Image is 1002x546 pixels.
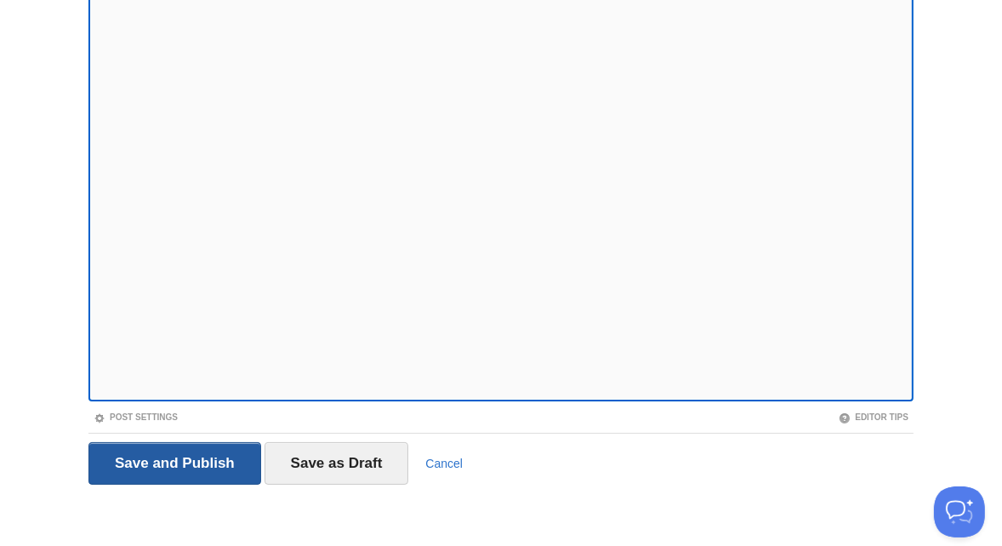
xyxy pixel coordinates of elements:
[88,442,261,485] input: Save and Publish
[934,486,985,537] iframe: Help Scout Beacon - Open
[839,412,908,422] a: Editor Tips
[94,412,178,422] a: Post Settings
[265,442,409,485] input: Save as Draft
[425,457,463,470] a: Cancel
